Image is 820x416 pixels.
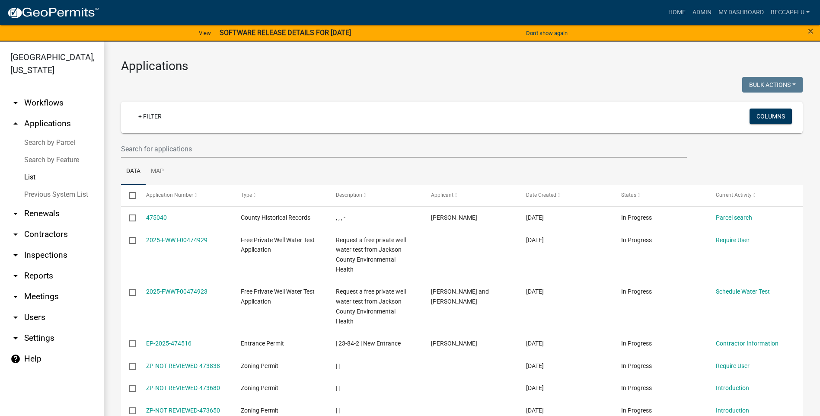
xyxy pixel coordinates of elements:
a: Home [665,4,689,21]
span: | | [336,384,340,391]
i: help [10,354,21,364]
span: Status [621,192,636,198]
span: In Progress [621,237,652,243]
span: 09/04/2025 [526,384,544,391]
span: 09/08/2025 [526,214,544,221]
a: Parcel search [716,214,752,221]
datatable-header-cell: Type [233,185,328,206]
i: arrow_drop_up [10,118,21,129]
a: 2025-FWWT-00474923 [146,288,207,295]
span: 09/08/2025 [526,237,544,243]
i: arrow_drop_down [10,291,21,302]
a: Require User [716,237,750,243]
datatable-header-cell: Description [328,185,423,206]
span: Caleb Miller [431,340,477,347]
a: + Filter [131,109,169,124]
i: arrow_drop_down [10,229,21,240]
datatable-header-cell: Status [613,185,708,206]
datatable-header-cell: Current Activity [708,185,803,206]
a: BeccaPflu [767,4,813,21]
a: ZP-NOT REVIEWED-473650 [146,407,220,414]
span: Becca Pflughaupt [431,214,477,221]
span: Zoning Permit [241,407,278,414]
span: Marvin and Mary Budde [431,288,489,305]
datatable-header-cell: Date Created [518,185,613,206]
span: 09/08/2025 [526,288,544,295]
button: Close [808,26,814,36]
span: | | [336,362,340,369]
span: Zoning Permit [241,362,278,369]
span: Entrance Permit [241,340,284,347]
a: 475040 [146,214,167,221]
span: × [808,25,814,37]
datatable-header-cell: Applicant [423,185,518,206]
datatable-header-cell: Select [121,185,137,206]
a: ZP-NOT REVIEWED-473838 [146,362,220,369]
span: 09/04/2025 [526,362,544,369]
span: , , , - [336,214,345,221]
i: arrow_drop_down [10,312,21,323]
a: Introduction [716,384,749,391]
h3: Applications [121,59,803,74]
a: View [195,26,214,40]
input: Search for applications [121,140,687,158]
i: arrow_drop_down [10,208,21,219]
span: 09/04/2025 [526,407,544,414]
a: Map [146,158,169,186]
a: Schedule Water Test [716,288,770,295]
span: Free Private Well Water Test Application [241,237,315,253]
button: Columns [750,109,792,124]
datatable-header-cell: Application Number [137,185,233,206]
span: Request a free private well water test from Jackson County Environmental Health [336,288,406,324]
span: Application Number [146,192,193,198]
span: Description [336,192,362,198]
i: arrow_drop_down [10,250,21,260]
i: arrow_drop_down [10,98,21,108]
span: Zoning Permit [241,384,278,391]
span: County Historical Records [241,214,310,221]
span: Free Private Well Water Test Application [241,288,315,305]
span: | 23-84-2 | New Entrance [336,340,401,347]
a: EP-2025-474516 [146,340,191,347]
span: Applicant [431,192,453,198]
i: arrow_drop_down [10,271,21,281]
span: 09/05/2025 [526,340,544,347]
i: arrow_drop_down [10,333,21,343]
span: Type [241,192,252,198]
a: Data [121,158,146,186]
button: Don't show again [523,26,571,40]
span: In Progress [621,214,652,221]
a: My Dashboard [715,4,767,21]
span: | | [336,407,340,414]
a: Contractor Information [716,340,779,347]
span: In Progress [621,362,652,369]
span: In Progress [621,384,652,391]
span: In Progress [621,340,652,347]
a: ZP-NOT REVIEWED-473680 [146,384,220,391]
span: In Progress [621,288,652,295]
strong: SOFTWARE RELEASE DETAILS FOR [DATE] [220,29,351,37]
a: Admin [689,4,715,21]
span: Current Activity [716,192,752,198]
a: Introduction [716,407,749,414]
a: Require User [716,362,750,369]
button: Bulk Actions [742,77,803,93]
span: Date Created [526,192,556,198]
a: 2025-FWWT-00474929 [146,237,207,243]
span: Request a free private well water test from Jackson County Environmental Health [336,237,406,273]
span: In Progress [621,407,652,414]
